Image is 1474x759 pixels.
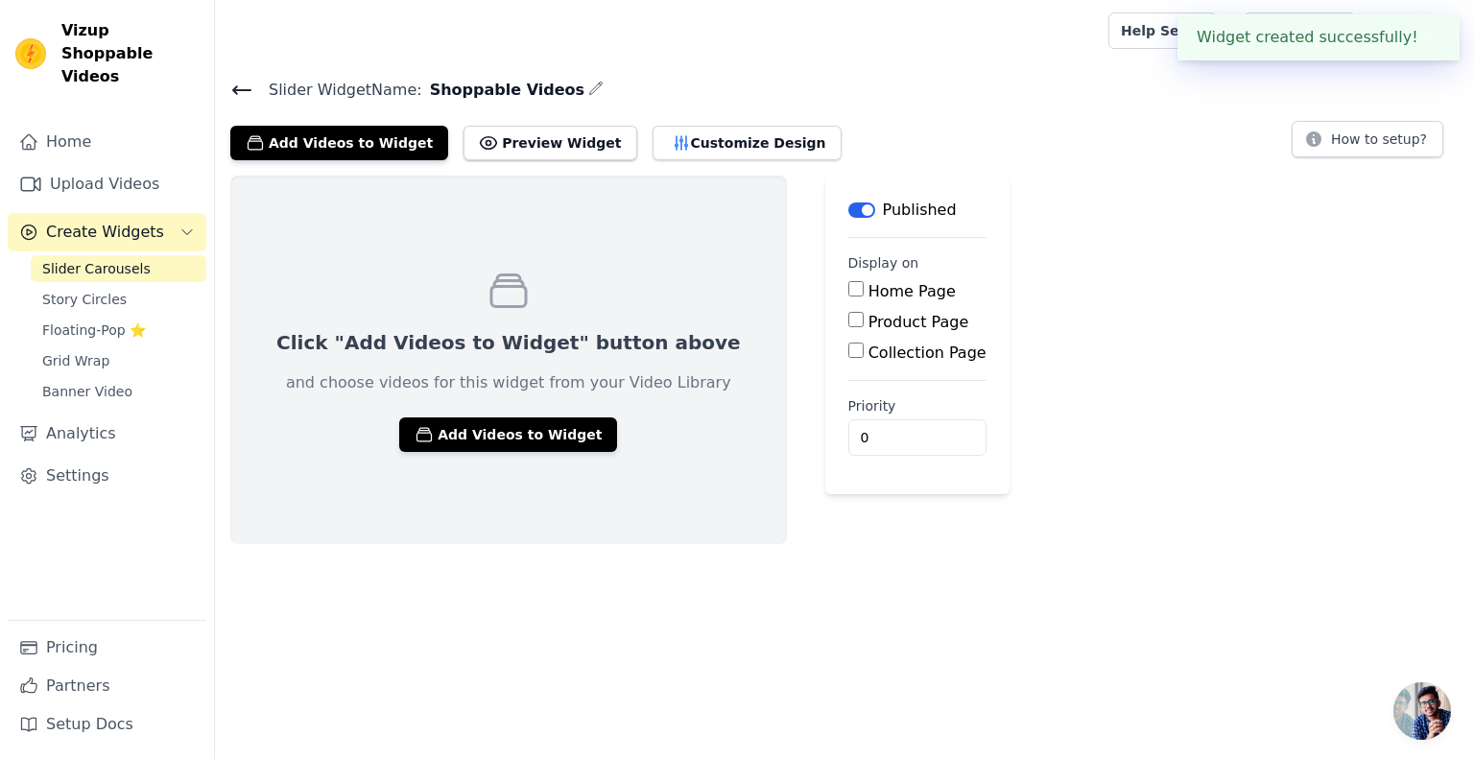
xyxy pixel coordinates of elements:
[848,253,919,273] legend: Display on
[253,79,422,102] span: Slider Widget Name:
[1292,134,1443,153] a: How to setup?
[8,415,206,453] a: Analytics
[42,351,109,370] span: Grid Wrap
[42,382,132,401] span: Banner Video
[848,396,987,415] label: Priority
[31,347,206,374] a: Grid Wrap
[286,371,731,394] p: and choose videos for this widget from your Video Library
[8,123,206,161] a: Home
[1401,13,1459,48] p: Hosita
[31,286,206,313] a: Story Circles
[61,19,199,88] span: Vizup Shoppable Videos
[42,290,127,309] span: Story Circles
[15,38,46,69] img: Vizup
[8,705,206,744] a: Setup Docs
[868,282,956,300] label: Home Page
[1177,14,1460,60] div: Widget created successfully!
[1418,26,1440,49] button: Close
[1108,12,1217,49] a: Help Setup
[8,457,206,495] a: Settings
[868,344,987,362] label: Collection Page
[588,77,604,103] div: Edit Name
[653,126,842,160] button: Customize Design
[868,313,969,331] label: Product Page
[31,317,206,344] a: Floating-Pop ⭐
[1393,682,1451,740] a: Open chat
[1370,13,1459,48] button: H Hosita
[230,126,448,160] button: Add Videos to Widget
[1244,12,1354,49] a: Book Demo
[31,378,206,405] a: Banner Video
[31,255,206,282] a: Slider Carousels
[8,667,206,705] a: Partners
[276,329,741,356] p: Click "Add Videos to Widget" button above
[46,221,164,244] span: Create Widgets
[42,259,151,278] span: Slider Carousels
[8,213,206,251] button: Create Widgets
[8,165,206,203] a: Upload Videos
[1292,121,1443,157] button: How to setup?
[399,417,617,452] button: Add Videos to Widget
[883,199,957,222] p: Published
[464,126,636,160] button: Preview Widget
[8,629,206,667] a: Pricing
[42,320,146,340] span: Floating-Pop ⭐
[422,79,584,102] span: Shoppable Videos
